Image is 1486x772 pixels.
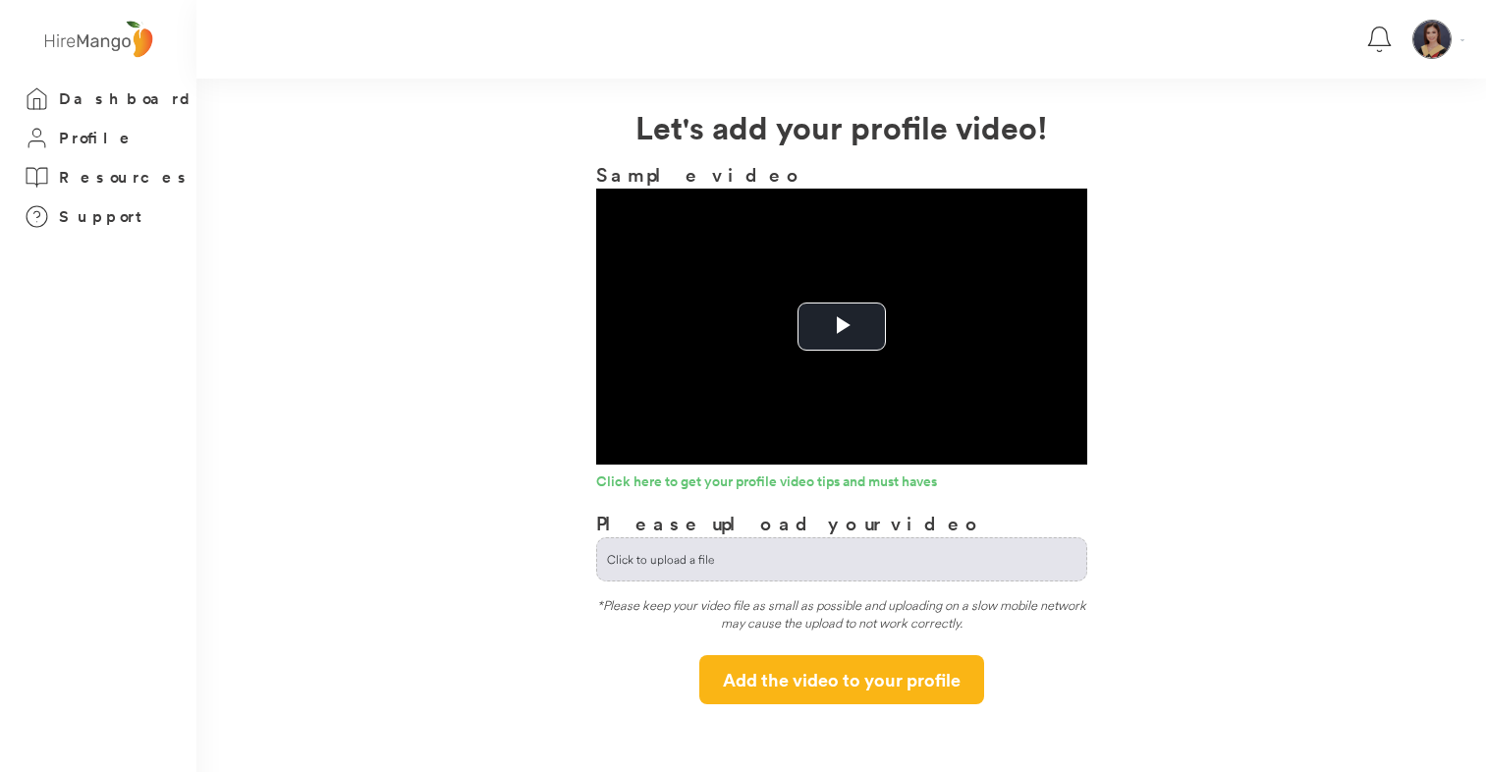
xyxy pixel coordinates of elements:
[596,474,1087,494] a: Click here to get your profile video tips and must haves
[38,17,158,63] img: logo%20-%20hiremango%20gray.png
[59,165,192,190] h3: Resources
[596,160,1087,189] h3: Sample video
[596,509,984,537] h3: Please upload your video
[59,204,151,229] h3: Support
[699,655,984,704] button: Add the video to your profile
[596,596,1087,640] div: *Please keep your video file as small as possible and uploading on a slow mobile network may caus...
[1460,39,1464,41] img: Vector
[196,103,1486,150] h2: Let's add your profile video!
[59,86,196,111] h3: Dashboard
[1413,21,1451,58] img: 1752593050365
[596,189,1087,465] div: Video Player
[59,126,136,150] h3: Profile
